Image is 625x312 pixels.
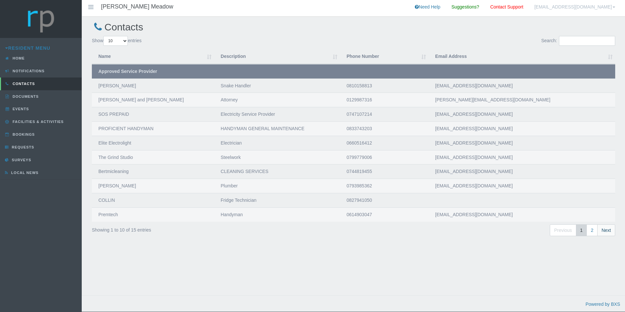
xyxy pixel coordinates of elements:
td: 0827941050 [340,193,429,207]
a: Previous [550,224,576,236]
span: Contacts [11,82,35,86]
div: Showing 1 to 10 of 15 entries [92,224,304,234]
td: 0810158813 [340,78,429,93]
td: 0747107214 [340,107,429,121]
span: Requests [10,145,34,149]
td: [EMAIL_ADDRESS][DOMAIN_NAME] [429,136,615,150]
div: Elite Electrolight [98,139,208,147]
input: Search: [559,36,615,46]
td: 0614903047 [340,207,429,222]
td: 0799779006 [340,150,429,165]
div: Premtech [98,211,208,218]
td: 0793985362 [340,179,429,193]
div: Bertmicleaning [98,168,208,175]
td: Steelwork [214,150,340,165]
h4: [PERSON_NAME] Meadow [101,4,173,10]
span: Surveys [10,158,31,162]
td: 0744819455 [340,164,429,179]
td: Fridge Technician [214,193,340,207]
span: Documents [11,95,39,98]
td: [EMAIL_ADDRESS][DOMAIN_NAME] [429,78,615,93]
td: Snake Handler [214,78,340,93]
td: 0833743203 [340,121,429,136]
div: [PERSON_NAME] [98,82,208,90]
span: Home [11,56,25,60]
strong: Approved Service Provider [98,69,157,74]
th: Phone Number : activate to sort column ascending [340,49,429,64]
span: Events [11,107,29,111]
a: 2 [586,224,598,236]
td: [EMAIL_ADDRESS][DOMAIN_NAME] [429,121,615,136]
td: [EMAIL_ADDRESS][DOMAIN_NAME] [429,179,615,193]
td: HANDYMAN GENERAL MAINTENANCE [214,121,340,136]
div: The Grind Studio [98,154,208,161]
td: [EMAIL_ADDRESS][DOMAIN_NAME] [429,164,615,179]
a: 1 [576,224,587,236]
td: [PERSON_NAME][EMAIL_ADDRESS][DOMAIN_NAME] [429,93,615,107]
td: [EMAIL_ADDRESS][DOMAIN_NAME] [429,107,615,121]
select: Showentries [103,36,128,46]
td: Electrician [214,136,340,150]
div: SOS PREPAID [98,111,208,118]
div: PROFICIENT HANDYMAN [98,125,208,132]
td: Electricity Service Provider [214,107,340,121]
span: Bookings [11,132,35,136]
td: Handyman [214,207,340,222]
th: Description : activate to sort column ascending [214,49,340,64]
label: Search: [541,36,615,46]
div: [PERSON_NAME] [98,182,208,190]
td: [EMAIL_ADDRESS][DOMAIN_NAME] [429,207,615,222]
h2: Contacts [92,22,615,32]
td: Attorney [214,93,340,107]
span: Notifications [11,69,45,73]
span: Local News [9,171,39,175]
td: 0129987316 [340,93,429,107]
td: Plumber [214,179,340,193]
td: 0660516412 [340,136,429,150]
label: Show entries [92,36,142,46]
td: CLEANING SERVICES [214,164,340,179]
div: [PERSON_NAME] and [PERSON_NAME] [98,96,208,104]
td: [EMAIL_ADDRESS][DOMAIN_NAME] [429,150,615,165]
a: Powered by BXS [585,302,620,307]
span: Facilities & Activities [11,120,64,124]
div: COLLIN [98,197,208,204]
th: Email Address : activate to sort column ascending [429,49,615,64]
th: Name : activate to sort column ascending [92,49,214,64]
a: Resident Menu [5,45,50,51]
a: Next [597,224,615,236]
